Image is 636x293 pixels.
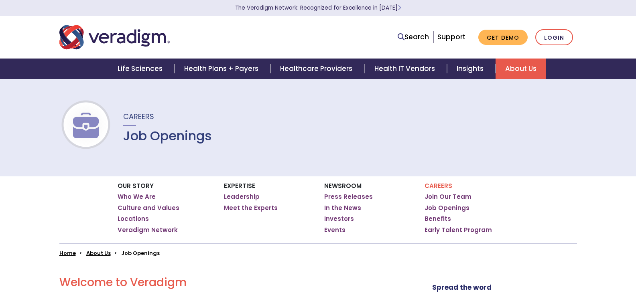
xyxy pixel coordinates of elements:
[398,32,429,42] a: Search
[59,276,387,289] h2: Welcome to Veradigm
[123,111,154,121] span: Careers
[118,226,178,234] a: Veradigm Network
[270,59,364,79] a: Healthcare Providers
[425,226,492,234] a: Early Talent Program
[496,59,546,79] a: About Us
[425,193,471,201] a: Join Our Team
[123,128,212,143] h1: Job Openings
[59,249,76,257] a: Home
[175,59,270,79] a: Health Plans + Payers
[447,59,496,79] a: Insights
[478,30,528,45] a: Get Demo
[324,204,361,212] a: In the News
[224,204,278,212] a: Meet the Experts
[324,226,345,234] a: Events
[425,215,451,223] a: Benefits
[224,193,260,201] a: Leadership
[365,59,447,79] a: Health IT Vendors
[437,32,465,42] a: Support
[324,215,354,223] a: Investors
[59,24,170,51] img: Veradigm logo
[118,215,149,223] a: Locations
[425,204,469,212] a: Job Openings
[535,29,573,46] a: Login
[118,204,179,212] a: Culture and Values
[235,4,401,12] a: The Veradigm Network: Recognized for Excellence in [DATE]Learn More
[398,4,401,12] span: Learn More
[324,193,373,201] a: Press Releases
[108,59,175,79] a: Life Sciences
[118,193,156,201] a: Who We Are
[432,283,492,292] strong: Spread the word
[86,249,111,257] a: About Us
